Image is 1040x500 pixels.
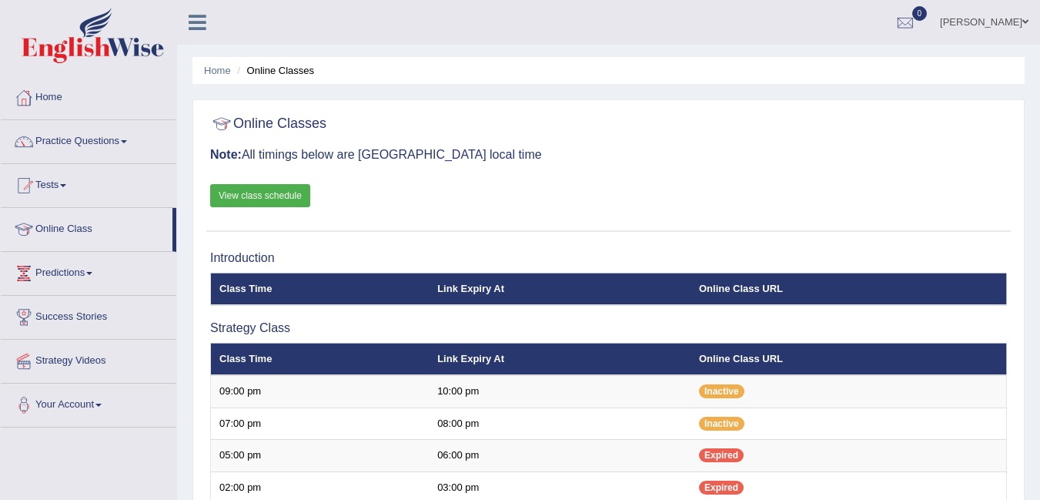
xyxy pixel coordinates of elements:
[211,273,430,305] th: Class Time
[1,208,172,247] a: Online Class
[691,273,1007,305] th: Online Class URL
[1,384,176,422] a: Your Account
[233,63,314,78] li: Online Classes
[1,120,176,159] a: Practice Questions
[210,251,1007,265] h3: Introduction
[211,375,430,408] td: 09:00 pm
[699,448,744,462] span: Expired
[1,164,176,203] a: Tests
[210,321,1007,335] h3: Strategy Class
[691,343,1007,375] th: Online Class URL
[429,343,691,375] th: Link Expiry At
[1,296,176,334] a: Success Stories
[429,440,691,472] td: 06:00 pm
[699,384,744,398] span: Inactive
[211,343,430,375] th: Class Time
[211,440,430,472] td: 05:00 pm
[1,252,176,290] a: Predictions
[699,481,744,495] span: Expired
[1,340,176,378] a: Strategy Videos
[429,273,691,305] th: Link Expiry At
[429,408,691,440] td: 08:00 pm
[210,148,242,161] b: Note:
[1,76,176,115] a: Home
[429,375,691,408] td: 10:00 pm
[211,408,430,440] td: 07:00 pm
[699,417,744,431] span: Inactive
[210,184,310,207] a: View class schedule
[210,112,326,136] h2: Online Classes
[912,6,928,21] span: 0
[210,148,1007,162] h3: All timings below are [GEOGRAPHIC_DATA] local time
[204,65,231,76] a: Home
